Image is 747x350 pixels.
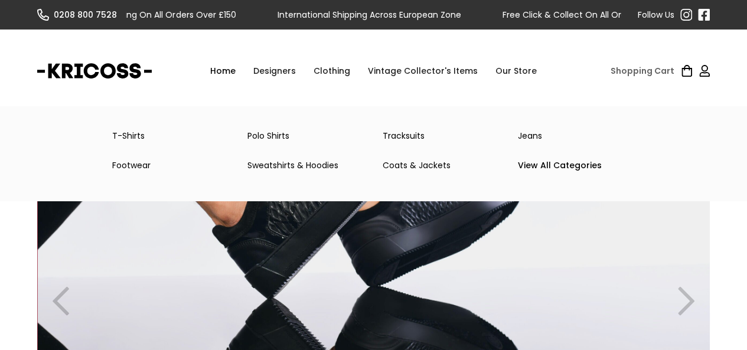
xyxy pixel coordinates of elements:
div: Clothing [305,53,359,89]
div: Designers [244,53,305,89]
a: Coats & Jackets [374,153,509,177]
a: Vintage Collector's Items [359,53,487,89]
div: Free Shipping On All Orders Over £150 [82,9,236,21]
a: 0208 800 7528 [37,9,126,21]
a: Sweatshirts & Hoodies [239,153,374,177]
a: Our Store [487,53,546,89]
div: 0208 800 7528 [54,9,117,21]
a: Tracksuits [374,124,509,148]
div: Shopping Cart [611,65,674,77]
div: Free Click & Collect On All Orders [502,9,638,21]
a: Home [201,53,244,89]
a: home [37,56,152,86]
div: Follow Us [638,9,674,21]
div: International Shipping Across European Zone [277,9,461,21]
a: T-Shirts [103,124,239,148]
a: View All Categories [509,153,644,177]
a: Footwear [103,153,239,177]
a: Polo Shirts [239,124,374,148]
a: Jeans [509,124,644,148]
